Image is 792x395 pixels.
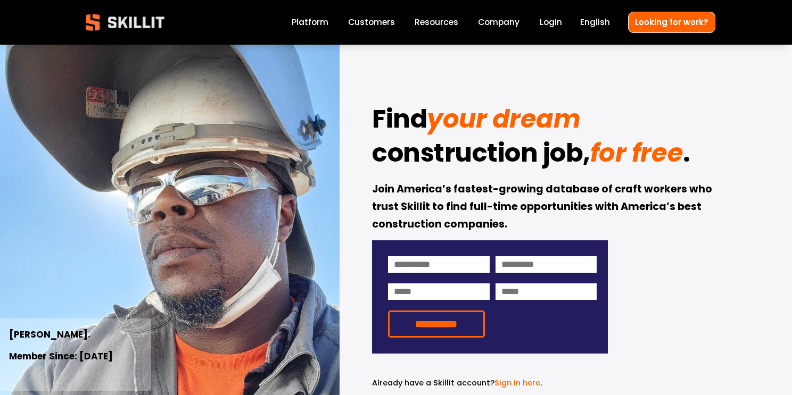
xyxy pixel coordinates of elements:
[292,15,328,30] a: Platform
[590,135,683,171] em: for free
[683,133,690,177] strong: .
[348,15,395,30] a: Customers
[77,6,174,38] img: Skillit
[540,15,562,30] a: Login
[494,377,540,388] a: Sign in here
[372,377,608,389] p: .
[372,181,714,233] strong: Join America’s fastest-growing database of craft workers who trust Skillit to find full-time oppo...
[427,101,580,137] em: your dream
[372,133,590,177] strong: construction job,
[580,15,610,30] div: language picker
[372,377,494,388] span: Already have a Skillit account?
[9,349,113,365] strong: Member Since: [DATE]
[415,15,458,30] a: folder dropdown
[478,15,519,30] a: Company
[372,99,427,143] strong: Find
[9,327,90,343] strong: [PERSON_NAME].
[580,16,610,28] span: English
[628,12,715,32] a: Looking for work?
[415,16,458,28] span: Resources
